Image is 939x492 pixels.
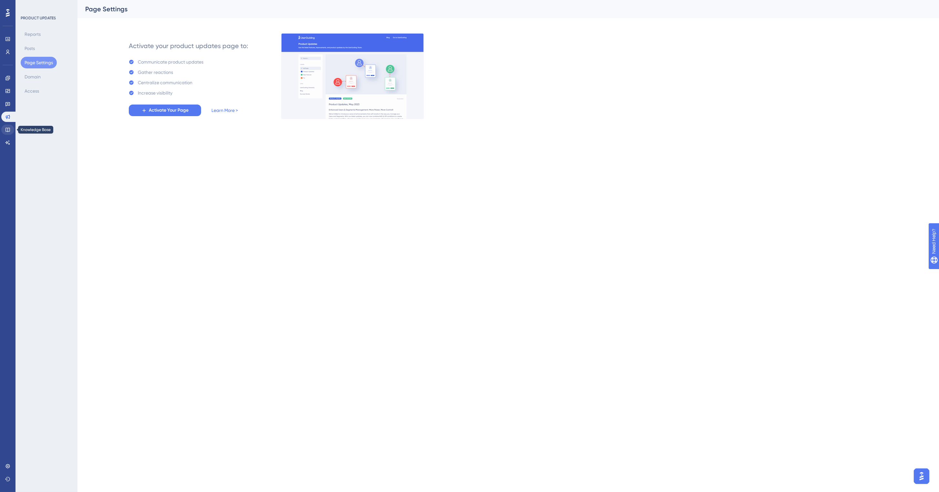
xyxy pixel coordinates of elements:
[138,79,192,86] div: Centralize communication
[138,68,173,76] div: Gather reactions
[211,106,238,114] a: Learn More >
[21,71,45,83] button: Domain
[138,89,172,97] div: Increase visibility
[15,2,40,9] span: Need Help?
[21,15,56,21] div: PRODUCT UPDATES
[912,467,931,486] iframe: UserGuiding AI Assistant Launcher
[21,85,43,97] button: Access
[85,5,915,14] div: Page Settings
[21,43,39,54] button: Posts
[21,57,57,68] button: Page Settings
[129,41,248,50] div: Activate your product updates page to:
[21,28,45,40] button: Reports
[138,58,203,66] div: Communicate product updates
[129,105,201,116] button: Activate Your Page
[281,33,424,119] img: 253145e29d1258e126a18a92d52e03bb.gif
[149,106,189,114] span: Activate Your Page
